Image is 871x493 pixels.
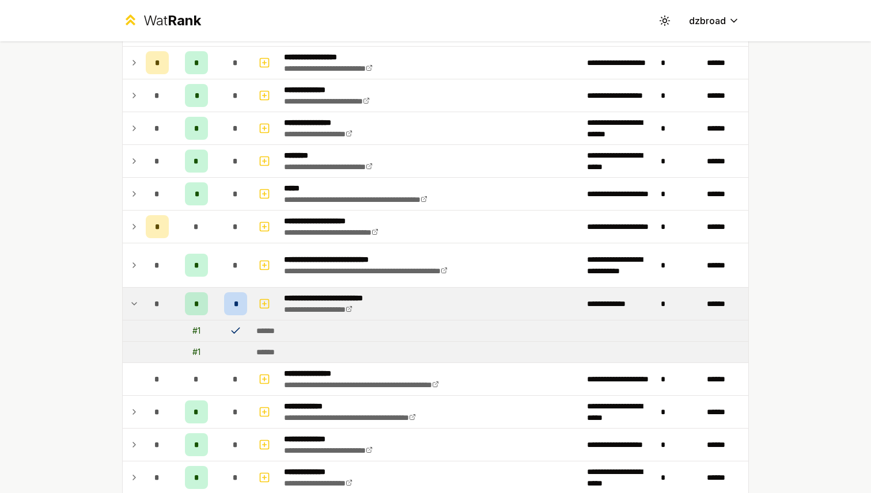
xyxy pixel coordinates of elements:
[122,12,201,30] a: WatRank
[689,14,726,28] span: dzbroad
[143,12,201,30] div: Wat
[168,12,201,29] span: Rank
[680,10,749,31] button: dzbroad
[192,346,200,358] div: # 1
[192,325,200,337] div: # 1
